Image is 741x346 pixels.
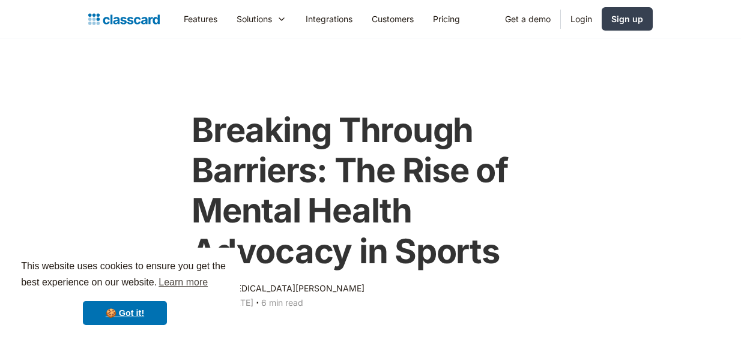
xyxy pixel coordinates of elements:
[561,5,602,32] a: Login
[495,5,560,32] a: Get a demo
[192,110,549,272] h1: Breaking Through Barriers: The Rise of Mental Health Advocacy in Sports
[423,5,470,32] a: Pricing
[362,5,423,32] a: Customers
[261,296,303,310] div: 6 min read
[226,281,364,296] div: [MEDICAL_DATA][PERSON_NAME]
[174,5,227,32] a: Features
[21,259,229,291] span: This website uses cookies to ensure you get the best experience on our website.
[611,13,643,25] div: Sign up
[253,296,261,312] div: ‧
[227,5,296,32] div: Solutions
[296,5,362,32] a: Integrations
[83,301,167,325] a: dismiss cookie message
[237,13,272,25] div: Solutions
[10,248,240,336] div: cookieconsent
[157,273,210,291] a: learn more about cookies
[602,7,653,31] a: Sign up
[88,11,160,28] a: home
